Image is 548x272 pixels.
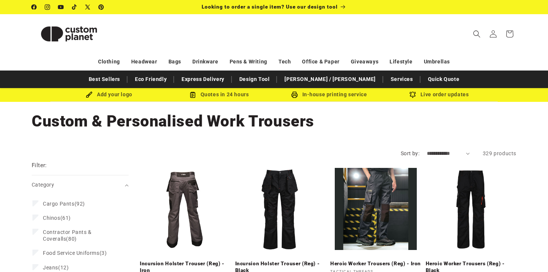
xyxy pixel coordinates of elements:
[351,55,378,68] a: Giveaways
[43,250,107,256] span: (3)
[169,55,181,68] a: Bags
[278,55,291,68] a: Tech
[131,55,157,68] a: Headwear
[43,201,75,207] span: Cargo Pants
[236,73,274,86] a: Design Tool
[32,161,47,170] h2: Filter:
[189,91,196,98] img: Order Updates Icon
[401,150,419,156] label: Sort by:
[32,17,106,51] img: Custom Planet
[424,73,463,86] a: Quick Quote
[43,229,92,242] span: Contractor Pants & Coveralls
[281,73,379,86] a: [PERSON_NAME] / [PERSON_NAME]
[43,229,116,242] span: (80)
[390,55,412,68] a: Lifestyle
[131,73,170,86] a: Eco Friendly
[86,91,92,98] img: Brush Icon
[230,55,267,68] a: Pens & Writing
[43,264,69,271] span: (12)
[330,260,421,267] a: Heroic Worker Trousers (Reg) - Iron
[483,150,516,156] span: 329 products
[384,90,494,99] div: Live order updates
[387,73,417,86] a: Services
[274,90,384,99] div: In-house printing service
[178,73,228,86] a: Express Delivery
[43,250,100,256] span: Food Service Uniforms
[302,55,339,68] a: Office & Paper
[43,215,71,221] span: (61)
[43,215,60,221] span: Chinos
[424,55,450,68] a: Umbrellas
[43,265,58,271] span: Jeans
[192,55,218,68] a: Drinkware
[409,91,416,98] img: Order updates
[43,200,85,207] span: (92)
[54,90,164,99] div: Add your logo
[85,73,124,86] a: Best Sellers
[202,4,338,10] span: Looking to order a single item? Use our design tool
[98,55,120,68] a: Clothing
[32,175,129,194] summary: Category (0 selected)
[29,14,109,53] a: Custom Planet
[164,90,274,99] div: Quotes in 24 hours
[469,26,485,42] summary: Search
[32,182,54,188] span: Category
[291,91,298,98] img: In-house printing
[32,111,516,131] h1: Custom & Personalised Work Trousers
